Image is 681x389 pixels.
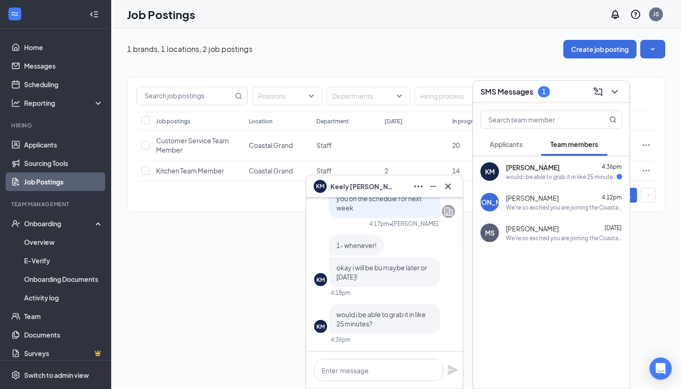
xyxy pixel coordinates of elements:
span: 20 [452,141,460,149]
a: Sourcing Tools [24,154,103,172]
svg: ComposeMessage [593,86,604,97]
div: 4:17pm [369,220,389,228]
div: Hiring [11,121,101,129]
a: E-Verify [24,251,103,270]
div: MS [485,228,495,237]
div: Team Management [11,200,101,208]
button: right [641,188,656,203]
a: Documents [24,325,103,344]
div: KM [316,276,325,284]
span: Coastal Grand [249,141,293,149]
svg: Collapse [89,10,99,19]
div: JS [653,10,659,18]
span: • [PERSON_NAME] [389,220,438,228]
button: Cross [441,179,455,194]
svg: ChevronDown [609,86,620,97]
h1: Job Postings [127,6,195,22]
td: Coastal Grand [244,160,312,181]
button: SmallChevronDown [640,40,665,58]
td: Staff [312,160,379,181]
a: Onboarding Documents [24,270,103,288]
a: SurveysCrown [24,344,103,363]
span: Team members [550,140,598,148]
a: Scheduling [24,75,103,94]
span: Staff [316,141,332,149]
div: We're so excited you are joining the Coastal Grand [DEMOGRAPHIC_DATA]-fil-Ateam ! Do you know any... [506,204,622,211]
svg: UserCheck [11,219,20,228]
div: 4:18pm [331,289,351,297]
span: Coastal Grand [249,166,293,175]
svg: SmallChevronDown [648,45,657,54]
svg: Cross [442,181,454,192]
svg: Ellipses [642,140,651,150]
span: Staff [316,166,332,175]
div: Reporting [24,98,104,108]
a: Activity log [24,288,103,307]
input: Search job postings [137,87,233,105]
div: Switch to admin view [24,370,89,380]
span: [PERSON_NAME] [506,163,560,172]
span: 4:36pm [602,163,622,170]
td: Staff [312,130,379,160]
span: okay i will be bu maybe later or [DATE]! [336,263,427,281]
button: ChevronDown [607,84,622,99]
a: Messages [24,57,103,75]
h3: SMS Messages [480,87,533,97]
span: Applicants [490,140,523,148]
div: We're so excited you are joining the Coastal Grand [DEMOGRAPHIC_DATA]-fil-Ateam ! Do you know any... [506,234,622,242]
p: 1 brands, 1 locations, 2 job postings [127,44,252,54]
div: Location [249,117,272,125]
svg: Company [443,206,454,217]
div: 4:36pm [331,336,351,344]
a: Home [24,38,103,57]
svg: Ellipses [413,181,424,192]
svg: Minimize [428,181,439,192]
div: KM [316,323,325,331]
a: Team [24,307,103,325]
svg: Ellipses [642,166,651,175]
span: 4:12pm [602,194,622,201]
svg: Plane [447,364,458,376]
svg: MagnifyingGlass [235,92,242,100]
span: 14 [452,166,460,175]
span: right [645,192,651,198]
span: 1- whenever! [336,241,377,249]
span: would i be able to grab it in like 25 minutes? [336,310,426,328]
svg: MagnifyingGlass [609,116,617,123]
div: 1 [542,88,546,96]
input: Search team member [481,111,591,128]
td: Coastal Grand [244,130,312,160]
div: Job postings [156,117,190,125]
a: Applicants [24,135,103,154]
span: [DATE] [605,224,622,231]
svg: Settings [11,370,20,380]
span: Kitchen Team Member [156,166,224,175]
span: 2 [385,166,388,175]
button: Minimize [426,179,441,194]
a: Overview [24,233,103,251]
span: [PERSON_NAME] [506,224,559,233]
button: Ellipses [411,179,426,194]
div: would i be able to grab it in like 25 minutes? [506,173,617,181]
svg: QuestionInfo [630,9,641,20]
span: Keely [PERSON_NAME] [330,181,395,191]
span: Customer Service Team Member [156,136,229,154]
div: KM [485,167,495,176]
button: ComposeMessage [591,84,605,99]
li: Next Page [641,188,656,203]
th: [DATE] [380,112,448,130]
div: Open Intercom Messenger [649,357,672,380]
div: [PERSON_NAME] [463,198,517,207]
svg: Analysis [11,98,20,108]
th: In progress [448,112,515,130]
div: Department [316,117,349,125]
span: [PERSON_NAME] [506,193,559,203]
a: Job Postings [24,172,103,191]
div: Onboarding [24,219,95,228]
button: Create job posting [563,40,637,58]
svg: Notifications [610,9,621,20]
svg: WorkstreamLogo [10,9,19,19]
